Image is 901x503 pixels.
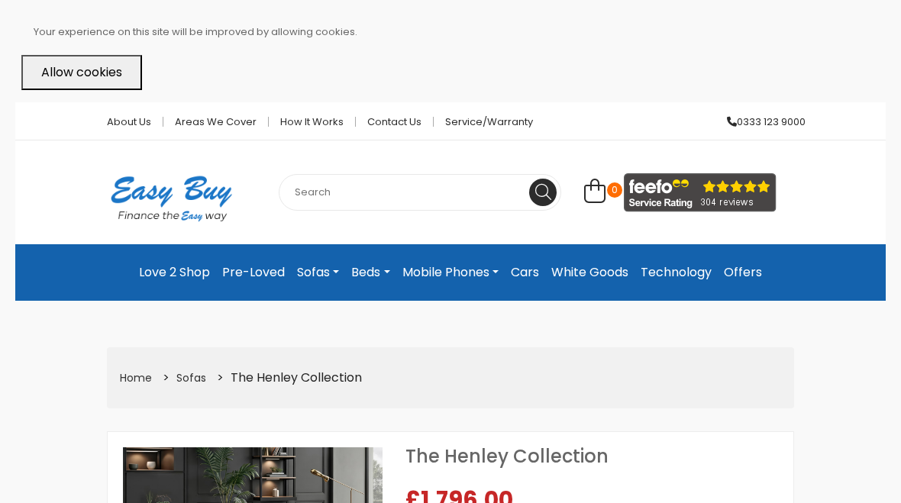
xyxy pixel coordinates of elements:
[176,370,206,385] a: Sofas
[269,117,356,127] a: How it works
[279,174,561,211] input: Search
[163,117,269,127] a: Areas we cover
[396,256,505,289] a: Mobile Phones
[607,182,622,198] span: 0
[95,117,163,127] a: About Us
[291,256,345,289] a: Sofas
[95,156,247,241] img: Easy Buy
[212,366,363,390] li: The Henley Collection
[434,117,533,127] a: Service/Warranty
[584,187,606,205] a: 0
[356,117,434,127] a: Contact Us
[545,256,635,289] a: White Goods
[715,117,806,127] a: 0333 123 9000
[405,447,778,466] h1: The Henley Collection
[216,256,291,289] a: Pre-Loved
[34,21,880,43] p: Your experience on this site will be improved by allowing cookies.
[120,370,152,385] a: Home
[718,256,768,289] a: Offers
[133,256,216,289] a: Love 2 Shop
[505,256,545,289] a: Cars
[624,173,777,212] img: feefo_logo
[21,55,142,90] button: Allow cookies
[345,256,396,289] a: Beds
[635,256,718,289] a: Technology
